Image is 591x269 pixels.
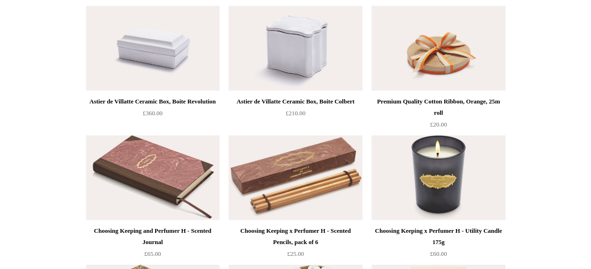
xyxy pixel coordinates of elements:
[231,96,360,107] div: Astier de Villatte Ceramic Box, Boite Colbert
[287,250,304,257] span: £25.00
[86,135,220,220] img: Choosing Keeping and Perfumer H - Scented Journal
[86,6,220,91] a: Astier de Villatte Ceramic Box, Boite Revolution Astier de Villatte Ceramic Box, Boite Revolution
[231,225,360,248] div: Choosing Keeping x Perfumer H - Scented Pencils, pack of 6
[229,96,362,134] a: Astier de Villatte Ceramic Box, Boite Colbert £210.00
[86,96,220,134] a: Astier de Villatte Ceramic Box, Boite Revolution £360.00
[88,225,217,248] div: Choosing Keeping and Perfumer H - Scented Journal
[88,96,217,107] div: Astier de Villatte Ceramic Box, Boite Revolution
[371,135,505,220] a: Choosing Keeping x Perfumer H - Utility Candle 175g Choosing Keeping x Perfumer H - Utility Candl...
[229,225,362,264] a: Choosing Keeping x Perfumer H - Scented Pencils, pack of 6 £25.00
[229,6,362,91] a: Astier de Villatte Ceramic Box, Boite Colbert Astier de Villatte Ceramic Box, Boite Colbert
[430,250,447,257] span: £60.00
[371,135,505,220] img: Choosing Keeping x Perfumer H - Utility Candle 175g
[144,250,161,257] span: £65.00
[430,121,447,128] span: £20.00
[229,6,362,91] img: Astier de Villatte Ceramic Box, Boite Colbert
[371,225,505,264] a: Choosing Keeping x Perfumer H - Utility Candle 175g £60.00
[285,110,305,117] span: £210.00
[142,110,162,117] span: £360.00
[229,135,362,220] a: Choosing Keeping x Perfumer H - Scented Pencils, pack of 6 Choosing Keeping x Perfumer H - Scente...
[86,225,220,264] a: Choosing Keeping and Perfumer H - Scented Journal £65.00
[374,225,503,248] div: Choosing Keeping x Perfumer H - Utility Candle 175g
[86,6,220,91] img: Astier de Villatte Ceramic Box, Boite Revolution
[371,6,505,91] img: Premium Quality Cotton Ribbon, Orange, 25m roll
[229,135,362,220] img: Choosing Keeping x Perfumer H - Scented Pencils, pack of 6
[371,96,505,134] a: Premium Quality Cotton Ribbon, Orange, 25m roll £20.00
[371,6,505,91] a: Premium Quality Cotton Ribbon, Orange, 25m roll Premium Quality Cotton Ribbon, Orange, 25m roll
[374,96,503,119] div: Premium Quality Cotton Ribbon, Orange, 25m roll
[86,135,220,220] a: Choosing Keeping and Perfumer H - Scented Journal Choosing Keeping and Perfumer H - Scented Journal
